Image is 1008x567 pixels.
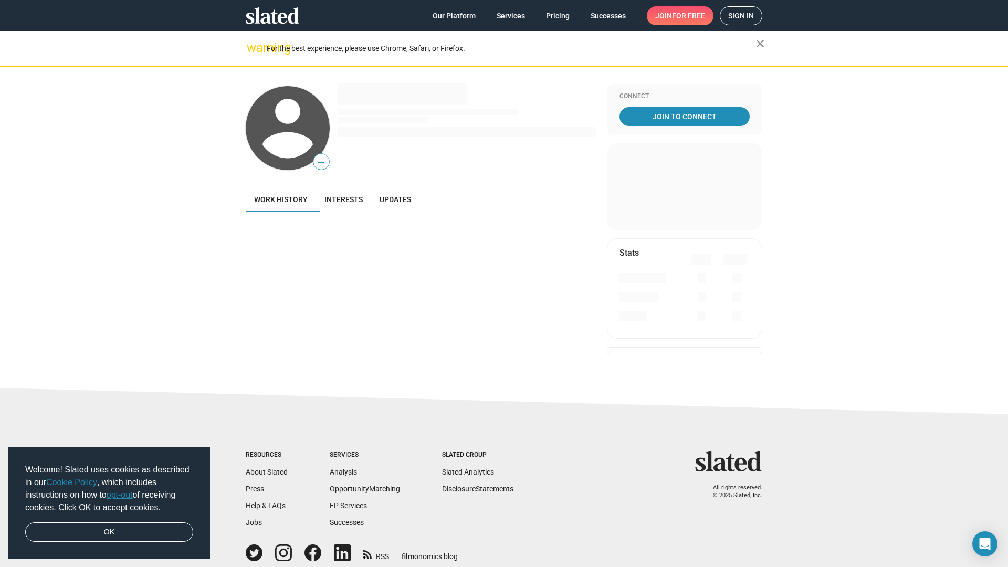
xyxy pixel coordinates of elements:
[316,187,371,212] a: Interests
[246,451,288,459] div: Resources
[728,7,754,25] span: Sign in
[246,518,262,527] a: Jobs
[25,522,193,542] a: dismiss cookie message
[442,468,494,476] a: Slated Analytics
[330,485,400,493] a: OpportunityMatching
[246,187,316,212] a: Work history
[324,195,363,204] span: Interests
[380,195,411,204] span: Updates
[672,6,705,25] span: for free
[313,155,329,169] span: —
[619,107,750,126] a: Join To Connect
[497,6,525,25] span: Services
[46,478,97,487] a: Cookie Policy
[442,485,513,493] a: DisclosureStatements
[246,468,288,476] a: About Slated
[267,41,756,56] div: For the best experience, please use Chrome, Safari, or Firefox.
[107,490,133,499] a: opt-out
[330,451,400,459] div: Services
[25,464,193,514] span: Welcome! Slated uses cookies as described in our , which includes instructions on how to of recei...
[424,6,484,25] a: Our Platform
[538,6,578,25] a: Pricing
[622,107,748,126] span: Join To Connect
[720,6,762,25] a: Sign in
[972,531,997,556] div: Open Intercom Messenger
[8,447,210,559] div: cookieconsent
[619,92,750,101] div: Connect
[371,187,419,212] a: Updates
[330,501,367,510] a: EP Services
[254,195,308,204] span: Work history
[247,41,259,54] mat-icon: warning
[655,6,705,25] span: Join
[647,6,713,25] a: Joinfor free
[619,247,639,258] mat-card-title: Stats
[433,6,476,25] span: Our Platform
[402,552,414,561] span: film
[246,501,286,510] a: Help & FAQs
[582,6,634,25] a: Successes
[591,6,626,25] span: Successes
[546,6,570,25] span: Pricing
[330,468,357,476] a: Analysis
[402,543,458,562] a: filmonomics blog
[442,451,513,459] div: Slated Group
[754,37,766,50] mat-icon: close
[702,484,762,499] p: All rights reserved. © 2025 Slated, Inc.
[330,518,364,527] a: Successes
[363,545,389,562] a: RSS
[488,6,533,25] a: Services
[246,485,264,493] a: Press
